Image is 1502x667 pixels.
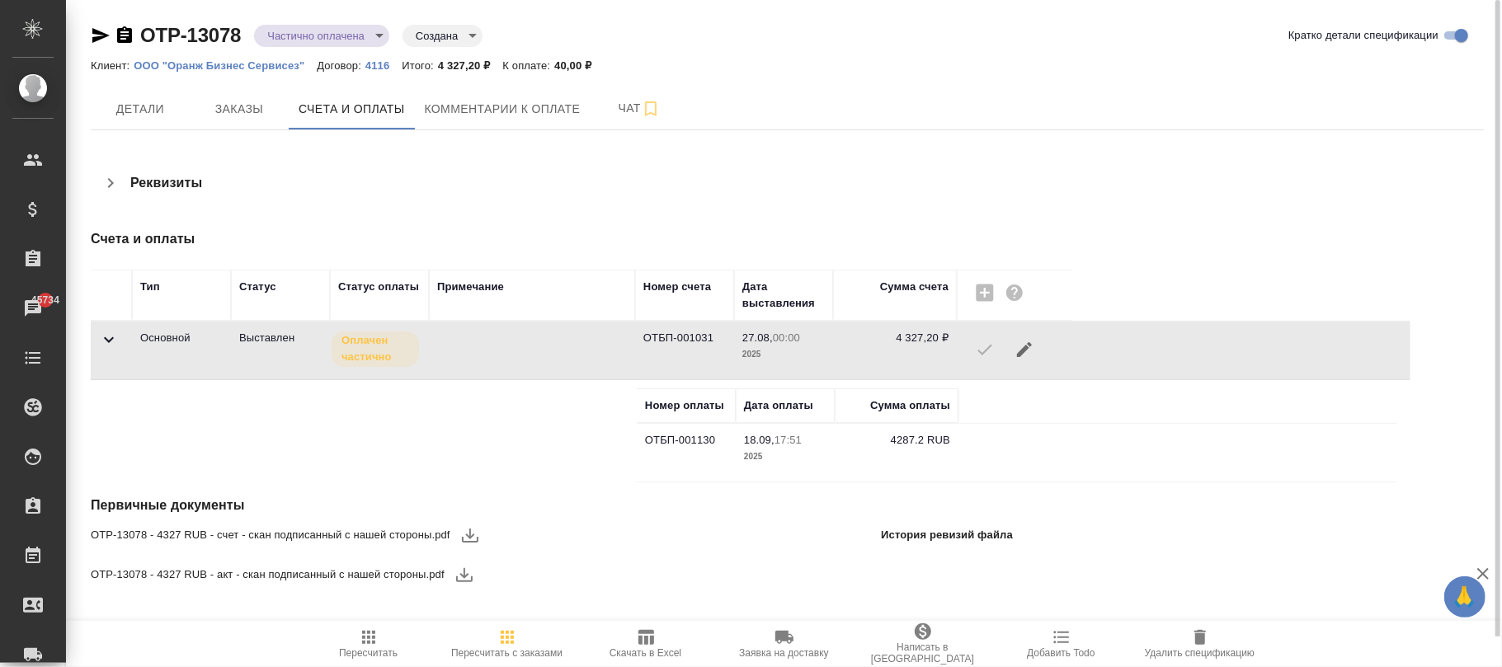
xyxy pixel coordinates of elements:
div: Статус [239,279,276,295]
td: ОТБП-001031 [635,322,734,379]
span: Кратко детали спецификации [1288,27,1438,44]
p: 2025 [744,449,826,465]
span: 🙏 [1451,580,1479,614]
div: Частично оплачена [403,25,483,47]
p: История ревизий файла [881,527,1013,543]
div: Статус оплаты [338,279,419,295]
span: Комментарии к оплате [425,99,581,120]
a: OTP-13078 [140,24,241,46]
span: OTP-13078 - 4327 RUB - акт - скан подписанный с нашей стороны.pdf [91,566,445,583]
h4: Счета и оплаты [91,229,1019,249]
button: Частично оплачена [262,29,370,43]
p: 00:00 [773,331,800,344]
a: 4116 [365,58,402,72]
button: Скопировать ссылку [115,26,134,45]
p: 17:51 [775,434,802,446]
p: Клиент: [91,59,134,72]
p: 27.08, [742,331,773,344]
div: Примечание [437,279,504,295]
td: 4 327,20 ₽ [833,322,957,379]
button: 🙏 [1444,576,1486,618]
td: 4287.2 RUB [835,424,958,481]
p: 18.09, [744,434,775,446]
span: Детали [101,99,180,120]
button: Редактировать [1005,330,1044,369]
div: Номер оплаты [645,397,724,414]
p: Итого: [402,59,437,72]
p: 40,00 ₽ [554,59,604,72]
span: Чат [600,98,679,119]
p: ООО "Оранж Бизнес Сервисез" [134,59,317,72]
div: Дата оплаты [744,397,813,414]
a: 45734 [4,288,62,329]
a: ООО "Оранж Бизнес Сервисез" [134,58,317,72]
p: Все изменения в спецификации заблокированы [239,330,322,346]
p: 4 327,20 ₽ [438,59,503,72]
div: Тип [140,279,160,295]
span: 45734 [21,292,69,308]
span: Toggle Row Expanded [99,340,119,352]
p: Договор: [317,59,365,72]
p: К оплате: [502,59,554,72]
p: 2025 [742,346,825,363]
td: ОТБП-001130 [637,424,736,481]
div: Сумма оплаты [870,397,950,414]
span: Счета и оплаты [299,99,405,120]
p: Оплачен частично [341,332,409,365]
h4: Реквизиты [130,173,202,193]
span: Заказы [200,99,279,120]
div: Дата выставления [742,279,825,312]
div: Номер счета [643,279,711,295]
div: Частично оплачена [254,25,389,47]
h4: Первичные документы [91,496,1019,515]
button: Скопировать ссылку для ЯМессенджера [91,26,111,45]
span: OTP-13078 - 4327 RUB - счет - скан подписанный с нашей стороны.pdf [91,527,450,543]
div: Сумма счета [880,279,949,295]
svg: Подписаться [641,99,661,119]
td: Основной [132,322,231,379]
p: 4116 [365,59,402,72]
button: Создана [411,29,463,43]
